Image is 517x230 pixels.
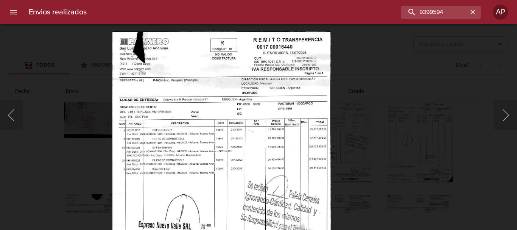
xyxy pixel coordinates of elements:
[494,100,517,130] button: Siguiente
[29,6,87,18] h6: Envios realizados
[493,5,508,20] div: AP
[493,5,508,20] div: Abrir información de usuario
[5,3,23,21] button: menu
[401,6,468,19] input: buscar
